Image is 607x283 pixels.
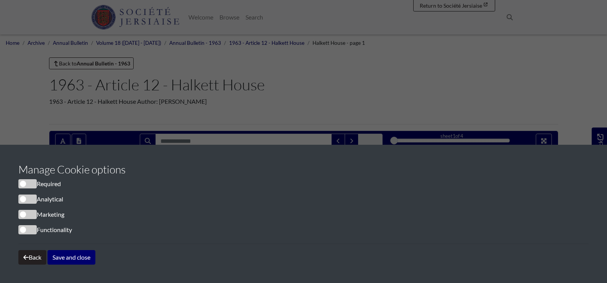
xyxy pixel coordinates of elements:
[47,250,95,265] button: Save and close
[18,195,63,204] label: Analytical
[18,250,46,265] button: Back
[18,179,61,188] label: Required
[18,163,589,176] h3: Manage Cookie options
[18,225,72,234] label: Functionality
[18,210,64,219] label: Marketing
